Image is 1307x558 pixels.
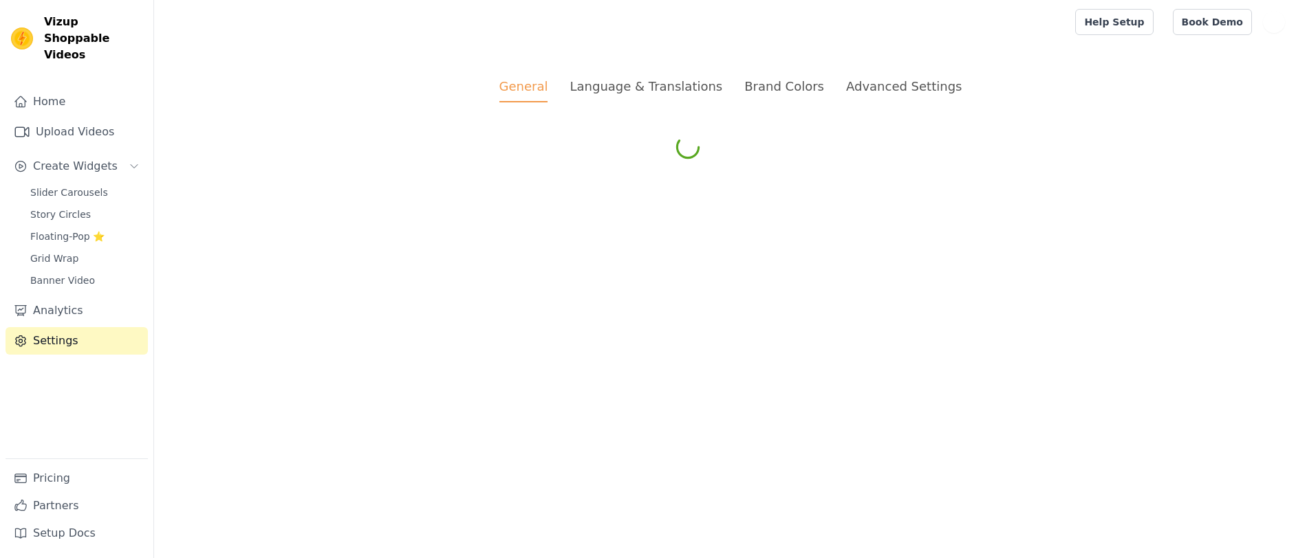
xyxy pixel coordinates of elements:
[30,186,108,199] span: Slider Carousels
[6,465,148,492] a: Pricing
[22,227,148,246] a: Floating-Pop ⭐
[1173,9,1252,35] a: Book Demo
[6,88,148,115] a: Home
[6,118,148,146] a: Upload Videos
[570,77,722,96] div: Language & Translations
[22,271,148,290] a: Banner Video
[744,77,824,96] div: Brand Colors
[44,14,142,63] span: Vizup Shoppable Videos
[22,205,148,224] a: Story Circles
[6,153,148,180] button: Create Widgets
[846,77,962,96] div: Advanced Settings
[30,252,78,265] span: Grid Wrap
[33,158,118,175] span: Create Widgets
[6,327,148,355] a: Settings
[1075,9,1153,35] a: Help Setup
[6,492,148,520] a: Partners
[30,274,95,287] span: Banner Video
[499,77,548,102] div: General
[11,27,33,49] img: Vizup
[30,230,105,243] span: Floating-Pop ⭐
[22,249,148,268] a: Grid Wrap
[22,183,148,202] a: Slider Carousels
[6,520,148,547] a: Setup Docs
[30,208,91,221] span: Story Circles
[6,297,148,324] a: Analytics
